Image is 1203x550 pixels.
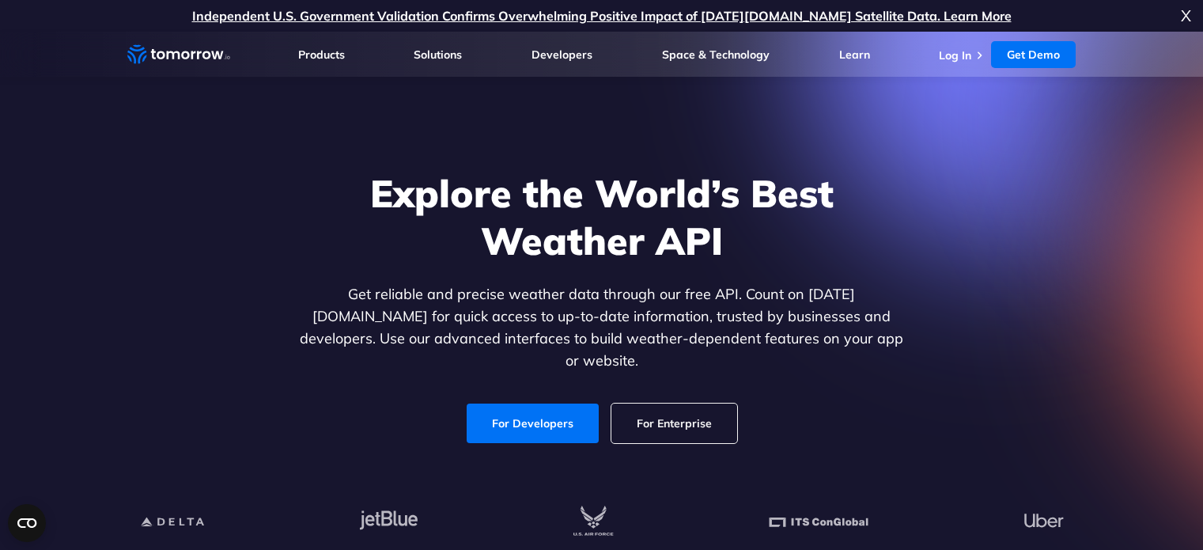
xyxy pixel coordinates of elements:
a: Products [298,47,345,62]
a: Learn [839,47,870,62]
a: Independent U.S. Government Validation Confirms Overwhelming Positive Impact of [DATE][DOMAIN_NAM... [192,8,1012,24]
button: Open CMP widget [8,504,46,542]
a: For Enterprise [611,404,737,443]
a: Log In [939,48,971,63]
a: Space & Technology [662,47,770,62]
a: Developers [532,47,592,62]
h1: Explore the World’s Best Weather API [297,169,907,264]
a: Solutions [414,47,462,62]
p: Get reliable and precise weather data through our free API. Count on [DATE][DOMAIN_NAME] for quic... [297,283,907,372]
a: Get Demo [991,41,1076,68]
a: Home link [127,43,230,66]
a: For Developers [467,404,599,443]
